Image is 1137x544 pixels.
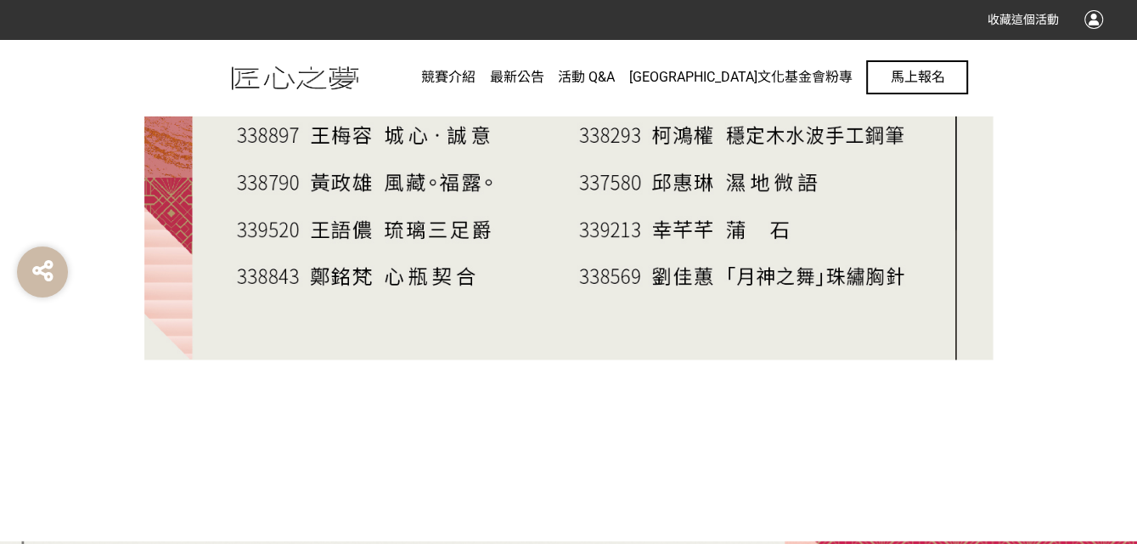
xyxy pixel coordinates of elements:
span: 回到 [528,446,555,462]
a: [GEOGRAPHIC_DATA]文化基金會粉專 [629,39,853,116]
a: 活動 Q&A [558,39,615,116]
span: 最新公告 [490,69,544,85]
span: 馬上報名 [890,69,944,85]
span: 收藏這個活動 [988,13,1059,26]
a: 競賽介紹 [421,39,476,116]
a: 最新公告 [490,39,544,116]
img: 第三屆匠心之夢-全國文創工藝競賽 [169,57,422,99]
button: 馬上報名 [866,60,968,94]
span: 競賽介紹 [421,69,476,85]
span: 活動 Q&A [558,69,615,85]
span: 最新公告 [555,446,610,462]
a: 回到最新公告 [518,439,620,473]
span: [GEOGRAPHIC_DATA]文化基金會粉專 [629,69,853,85]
